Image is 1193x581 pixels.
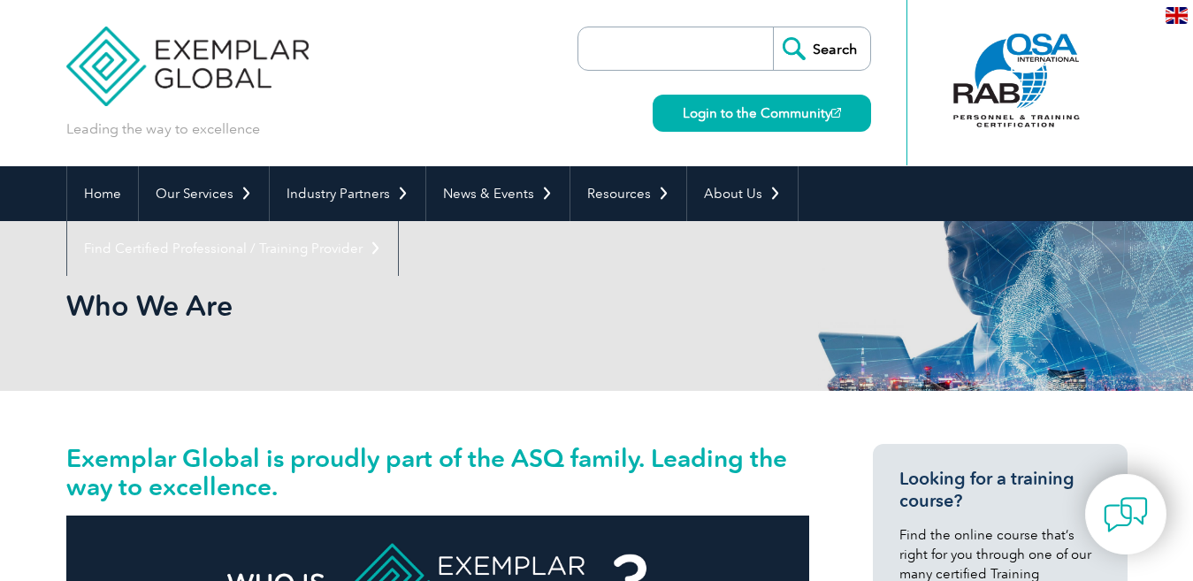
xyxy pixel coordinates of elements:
a: Our Services [139,166,269,221]
img: contact-chat.png [1104,493,1148,537]
a: Resources [570,166,686,221]
a: News & Events [426,166,570,221]
img: en [1166,7,1188,24]
a: Login to the Community [653,95,871,132]
a: Find Certified Professional / Training Provider [67,221,398,276]
h3: Looking for a training course? [899,468,1101,512]
p: Leading the way to excellence [66,119,260,139]
a: About Us [687,166,798,221]
h2: Who We Are [66,292,809,320]
img: open_square.png [831,108,841,118]
h2: Exemplar Global is proudly part of the ASQ family. Leading the way to excellence. [66,444,809,501]
input: Search [773,27,870,70]
a: Industry Partners [270,166,425,221]
a: Home [67,166,138,221]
